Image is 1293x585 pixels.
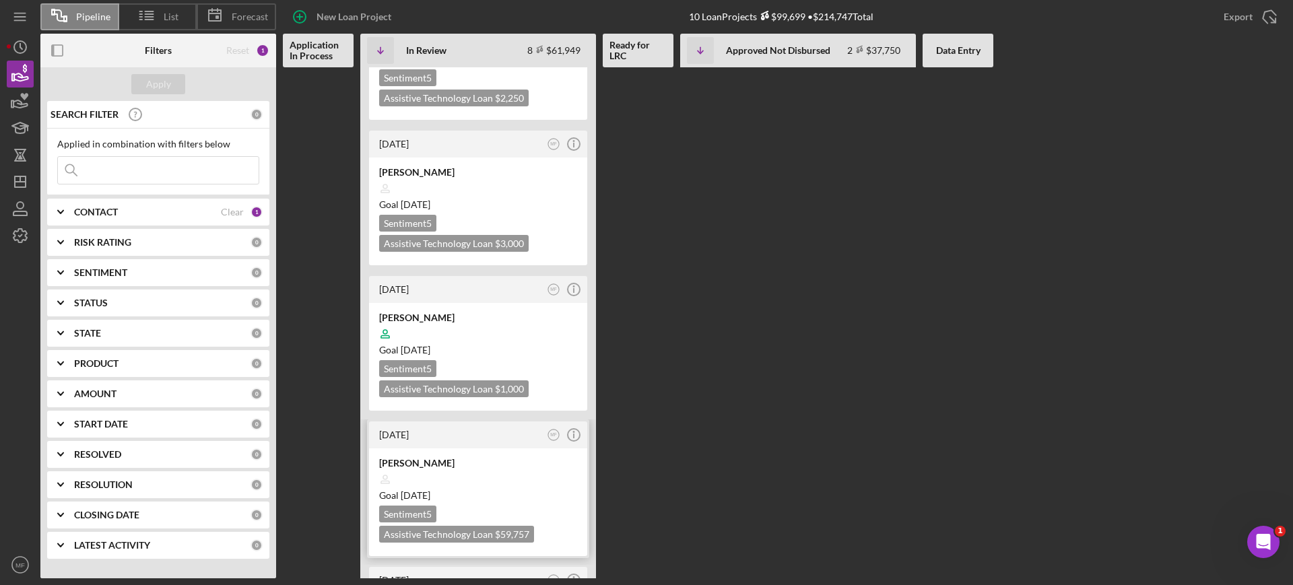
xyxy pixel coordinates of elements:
[74,419,128,429] b: START DATE
[74,388,117,399] b: AMOUNT
[495,92,524,104] span: $2,250
[251,267,263,279] div: 0
[74,207,118,217] b: CONTACT
[379,506,436,522] div: Sentiment 5
[232,11,268,22] span: Forecast
[74,449,121,460] b: RESOLVED
[550,432,556,437] text: MF
[74,267,127,278] b: SENTIMENT
[251,357,263,370] div: 0
[7,551,34,578] button: MF
[290,40,347,61] b: Application In Process
[74,237,131,248] b: RISK RATING
[15,561,25,569] text: MF
[221,207,244,217] div: Clear
[757,11,805,22] div: $99,699
[550,578,556,582] text: MF
[251,236,263,248] div: 0
[379,456,577,470] div: [PERSON_NAME]
[379,311,577,324] div: [PERSON_NAME]
[146,74,171,94] div: Apply
[1210,3,1286,30] button: Export
[379,344,430,355] span: Goal
[251,509,263,521] div: 0
[545,426,563,444] button: MF
[74,540,150,551] b: LATEST ACTIVITY
[379,90,529,106] div: Assistive Technology Loan
[495,383,524,394] span: $1,000
[251,388,263,400] div: 0
[367,419,589,558] a: [DATE]MF[PERSON_NAME]Goal [DATE]Sentiment5Assistive Technology Loan $59,757
[609,40,667,61] b: Ready for LRC
[379,489,430,501] span: Goal
[401,344,430,355] time: 10/08/2025
[367,274,589,413] a: [DATE]MF[PERSON_NAME]Goal [DATE]Sentiment5Assistive Technology Loan $1,000
[256,44,269,57] div: 1
[74,298,108,308] b: STATUS
[379,380,529,397] div: Assistive Technology Loan
[406,45,446,56] b: In Review
[379,69,436,86] div: Sentiment 5
[379,138,409,149] time: 2025-09-22 19:49
[251,297,263,309] div: 0
[283,3,405,30] button: New Loan Project
[57,139,259,149] div: Applied in combination with filters below
[367,129,589,267] a: [DATE]MF[PERSON_NAME]Goal [DATE]Sentiment5Assistive Technology Loan $3,000
[251,327,263,339] div: 0
[51,109,119,120] b: SEARCH FILTER
[379,215,436,232] div: Sentiment 5
[936,45,981,56] b: Data Entry
[74,510,139,520] b: CLOSING DATE
[251,418,263,430] div: 0
[379,235,529,252] div: Assistive Technology Loan
[74,328,101,339] b: STATE
[545,281,563,299] button: MF
[545,135,563,153] button: MF
[1224,3,1253,30] div: Export
[379,429,409,440] time: 2025-09-15 16:21
[726,45,830,56] b: Approved Not Disbursed
[317,3,391,30] div: New Loan Project
[251,539,263,551] div: 0
[76,11,110,22] span: Pipeline
[495,238,524,249] span: $3,000
[226,45,249,56] div: Reset
[251,108,263,121] div: 0
[379,283,409,295] time: 2025-09-15 23:47
[401,489,430,501] time: 10/15/2025
[1247,526,1280,558] iframe: Intercom live chat
[251,206,263,218] div: 1
[251,479,263,491] div: 0
[550,141,556,146] text: MF
[495,528,529,540] span: $59,757
[74,358,119,369] b: PRODUCT
[251,448,263,460] div: 0
[550,287,556,291] text: MF
[74,479,133,490] b: RESOLUTION
[145,45,172,56] b: Filters
[1275,526,1286,537] span: 1
[379,360,436,377] div: Sentiment 5
[379,199,430,210] span: Goal
[401,199,430,210] time: 10/22/2025
[379,526,534,543] div: Assistive Technology Loan
[527,44,581,56] div: 8 $61,949
[379,166,577,179] div: [PERSON_NAME]
[689,11,873,22] div: 10 Loan Projects • $214,747 Total
[847,44,900,56] div: 2 $37,750
[164,11,178,22] span: List
[131,74,185,94] button: Apply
